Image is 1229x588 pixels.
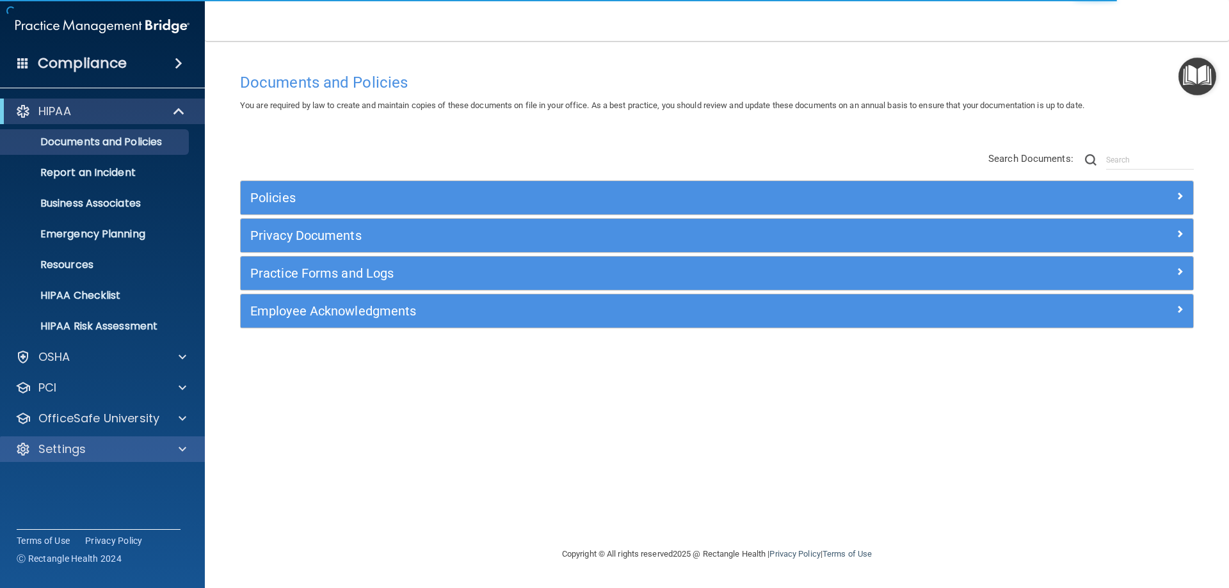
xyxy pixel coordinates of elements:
input: Search [1106,150,1194,170]
a: Practice Forms and Logs [250,263,1184,283]
a: HIPAA [15,104,186,119]
h5: Policies [250,191,945,205]
a: Settings [15,441,186,457]
h5: Privacy Documents [250,228,945,242]
p: HIPAA [38,104,71,119]
span: You are required by law to create and maintain copies of these documents on file in your office. ... [240,100,1084,110]
p: PCI [38,380,56,395]
p: Resources [8,258,183,271]
a: OfficeSafe University [15,411,186,426]
a: Terms of Use [823,549,872,559]
p: OSHA [38,349,70,365]
span: Search Documents: [988,153,1073,164]
a: Policies [250,187,1184,208]
h5: Practice Forms and Logs [250,266,945,280]
iframe: Drift Widget Chat Controller [1008,497,1214,548]
img: ic-search.3b580494.png [1085,154,1096,166]
p: Report an Incident [8,166,183,179]
a: Privacy Policy [85,534,143,547]
h4: Documents and Policies [240,74,1194,91]
p: Documents and Policies [8,136,183,148]
a: OSHA [15,349,186,365]
img: PMB logo [15,13,189,39]
p: OfficeSafe University [38,411,159,426]
p: HIPAA Checklist [8,289,183,302]
a: Employee Acknowledgments [250,301,1184,321]
a: Privacy Policy [769,549,820,559]
p: Business Associates [8,197,183,210]
span: Ⓒ Rectangle Health 2024 [17,552,122,565]
a: PCI [15,380,186,395]
div: Copyright © All rights reserved 2025 @ Rectangle Health | | [483,534,951,575]
a: Terms of Use [17,534,70,547]
h4: Compliance [38,54,127,72]
p: Emergency Planning [8,228,183,241]
button: Open Resource Center [1178,58,1216,95]
p: Settings [38,441,86,457]
a: Privacy Documents [250,225,1184,246]
h5: Employee Acknowledgments [250,304,945,318]
p: HIPAA Risk Assessment [8,320,183,333]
